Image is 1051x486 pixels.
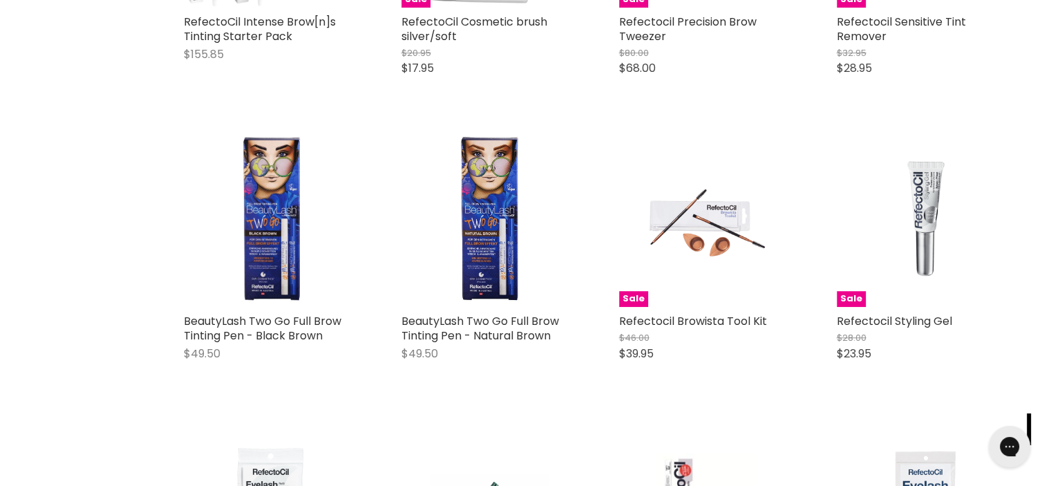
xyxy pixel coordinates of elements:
[837,60,872,76] span: $28.95
[982,421,1037,472] iframe: Gorgias live chat messenger
[648,131,766,307] img: Refectocil Browista Tool Kit
[837,291,866,307] span: Sale
[837,346,871,362] span: $23.95
[837,331,867,344] span: $28.00
[401,14,547,44] a: RefectoCil Cosmetic brush silver/soft
[184,46,224,62] span: $155.85
[619,346,654,362] span: $39.95
[619,291,648,307] span: Sale
[619,131,795,307] a: Refectocil Browista Tool KitSale
[401,131,578,307] img: BeautyLash Two Go Full Brow Tinting Pen - Natural Brown
[184,131,360,307] img: BeautyLash Two Go Full Brow Tinting Pen - Black Brown
[837,131,1013,307] a: Refectocil Styling GelSale
[401,46,431,59] span: $20.95
[619,14,757,44] a: Refectocil Precision Brow Tweezer
[401,60,434,76] span: $17.95
[401,346,438,362] span: $49.50
[619,46,649,59] span: $80.00
[619,331,650,344] span: $46.00
[401,313,559,344] a: BeautyLash Two Go Full Brow Tinting Pen - Natural Brown
[837,46,867,59] span: $32.95
[619,60,656,76] span: $68.00
[619,313,767,329] a: Refectocil Browista Tool Kit
[184,346,220,362] span: $49.50
[837,14,966,44] a: Refectocil Sensitive Tint Remover
[184,313,341,344] a: BeautyLash Two Go Full Brow Tinting Pen - Black Brown
[184,14,336,44] a: RefectoCil Intense Brow[n]s Tinting Starter Pack
[837,313,952,329] a: Refectocil Styling Gel
[866,131,983,307] img: Refectocil Styling Gel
